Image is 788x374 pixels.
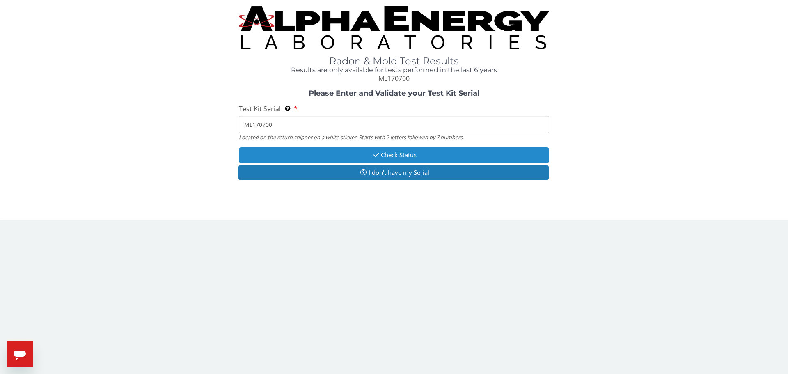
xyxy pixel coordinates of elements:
span: Test Kit Serial [239,104,281,113]
strong: Please Enter and Validate your Test Kit Serial [309,89,479,98]
h4: Results are only available for tests performed in the last 6 years [239,67,549,74]
img: TightCrop.jpg [239,6,549,49]
iframe: Button to launch messaging window, conversation in progress [7,341,33,367]
button: Check Status [239,147,549,163]
h1: Radon & Mold Test Results [239,56,549,67]
div: Located on the return shipper on a white sticker. Starts with 2 letters followed by 7 numbers. [239,133,549,141]
span: ML170700 [378,74,410,83]
button: I don't have my Serial [238,165,549,180]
